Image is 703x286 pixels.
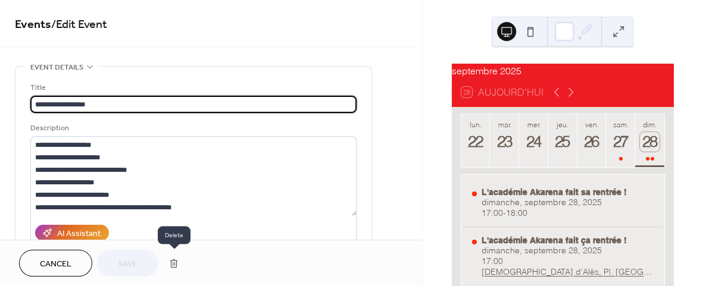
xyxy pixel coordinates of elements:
span: 18:00 [506,208,527,218]
span: Cancel [40,258,71,271]
button: ven.26 [577,114,607,167]
div: lun. [465,120,487,129]
div: 22 [466,132,486,152]
a: Events [15,13,51,36]
div: jeu. [552,120,574,129]
div: septembre 2025 [452,64,674,78]
button: dim.28 [635,114,664,167]
button: mer.24 [519,114,548,167]
div: 25 [553,132,573,152]
div: 23 [495,132,515,152]
div: Description [30,122,354,134]
div: mer. [523,120,545,129]
div: dim. [639,120,661,129]
span: Delete [158,226,190,244]
button: sam.27 [606,114,635,167]
a: [DEMOGRAPHIC_DATA] d'Alès, Pl. [GEOGRAPHIC_DATA][DEMOGRAPHIC_DATA], [GEOGRAPHIC_DATA], [GEOGRAPHI... [482,266,653,277]
div: 24 [524,132,543,152]
div: 27 [611,132,631,152]
div: 26 [582,132,602,152]
button: mar.23 [490,114,519,167]
div: mar. [493,120,515,129]
span: Event details [30,61,83,74]
div: 28 [640,132,660,152]
button: AI Assistant [35,225,109,241]
span: 17:00 [482,208,503,218]
div: dimanche, septembre 28, 2025 [482,245,653,256]
button: Cancel [19,250,92,276]
div: AI Assistant [57,228,101,240]
span: - [503,208,506,218]
div: dimanche, septembre 28, 2025 [482,197,627,208]
button: jeu.25 [548,114,577,167]
button: lun.22 [461,114,490,167]
div: 17:00 [482,256,653,266]
div: L'académie Akarena fait sa rentrée ! [482,187,627,197]
div: Title [30,81,354,94]
div: ven. [581,120,603,129]
div: L'académie Akarena fait ça rentrée ! [482,235,653,245]
span: / Edit Event [51,13,107,36]
div: sam. [610,120,632,129]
